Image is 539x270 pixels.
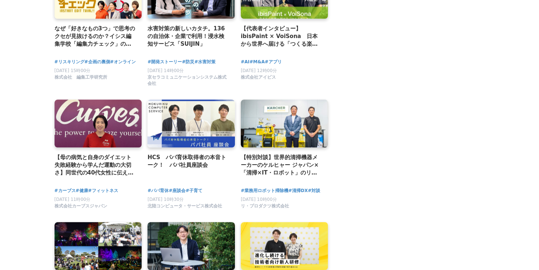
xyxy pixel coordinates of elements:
a: リ・プロダクツ株式会社 [241,205,289,210]
span: 北陸コンピュータ・サービス株式会社 [147,203,222,209]
a: 京セラコミュニケーションシステム株式会社 [147,83,229,88]
span: [DATE] 12時00分 [241,68,277,73]
a: 北陸コンピュータ・サービス株式会社 [147,205,222,210]
span: 株式会社カーブスジャパン [55,203,107,209]
a: #子育て [186,187,202,194]
a: 【母の病気と自身のダイエット失敗経験から学んだ運動の大切さ】同世代の40代女性に伝えたいこと [55,153,136,177]
a: #M&A [250,59,265,65]
a: 株式会社アイビス [241,76,276,82]
span: [DATE] 14時00分 [147,68,184,73]
span: [DATE] 15時00分 [55,68,91,73]
a: #オンライン [110,59,136,65]
a: #対談 [308,187,320,194]
span: [DATE] 10時00分 [241,197,277,202]
a: HCS パパ育休取得者の本音トーク！ パパ社員座談会 [147,153,229,169]
a: 水害対策の新しいカタチ。136の自治体・企業で利用！浸水検知サービス「SUIJIN」 [147,25,229,48]
a: #防災 [182,59,194,65]
a: #座談会 [169,187,186,194]
span: 株式会社アイビス [241,74,276,80]
span: [DATE] 10時30分 [147,197,184,202]
a: #健康 [76,187,88,194]
a: #カーブス [55,187,76,194]
a: #清掃DX [288,187,308,194]
a: #業務用ロボット掃除機 [241,187,288,194]
span: [DATE] 11時00分 [55,197,91,202]
a: 株式会社 編集工学研究所 [55,76,107,82]
span: 株式会社 編集工学研究所 [55,74,107,80]
a: 【代表者インタビュー】ibisPaint × VoiSona 日本から世界へ届ける「つくる楽しさ」 ～アイビスがテクノスピーチと挑戦する、新しい創作文化の形成～ [241,25,322,48]
a: #水害対策 [194,59,216,65]
a: なぜ「好きなもの3つ」で思考のクセが見抜けるのか？イシス編集学校「編集力チェック」の秘密 [55,25,136,48]
a: #AI [241,59,250,65]
a: #アプリ [265,59,281,65]
span: 京セラコミュニケーションシステム株式会社 [147,74,229,87]
a: #リスキリング [55,59,85,65]
a: 【特別対談】世界的清掃機器メーカーのケルヒャー ジャパン×「清掃×IT・ロボット」のリーディングカンパニー、リ・プロダクツが語る、業務用ロボット掃除機「今」と「これから」 [241,153,322,177]
a: #フィットネス [88,187,118,194]
a: #開発ストーリー [147,59,182,65]
a: #企画の裏側 [85,59,110,65]
a: 株式会社カーブスジャパン [55,205,107,210]
span: リ・プロダクツ株式会社 [241,203,289,209]
a: #パパ育休 [147,187,169,194]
